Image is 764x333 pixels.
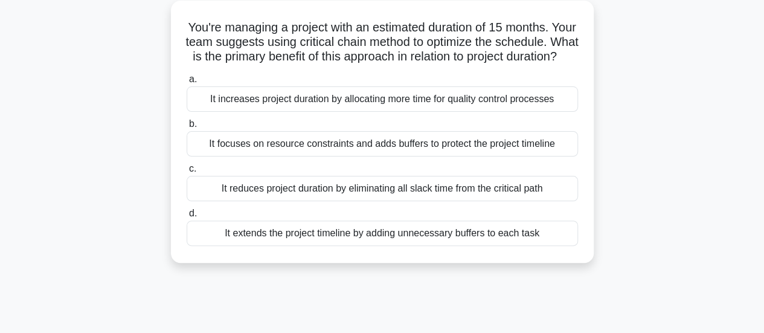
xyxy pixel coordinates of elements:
span: a. [189,74,197,84]
div: It focuses on resource constraints and adds buffers to protect the project timeline [187,131,578,157]
div: It reduces project duration by eliminating all slack time from the critical path [187,176,578,201]
div: It extends the project timeline by adding unnecessary buffers to each task [187,221,578,246]
span: d. [189,208,197,218]
span: c. [189,163,196,173]
span: b. [189,118,197,129]
div: It increases project duration by allocating more time for quality control processes [187,86,578,112]
h5: You're managing a project with an estimated duration of 15 months. Your team suggests using criti... [185,20,579,65]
